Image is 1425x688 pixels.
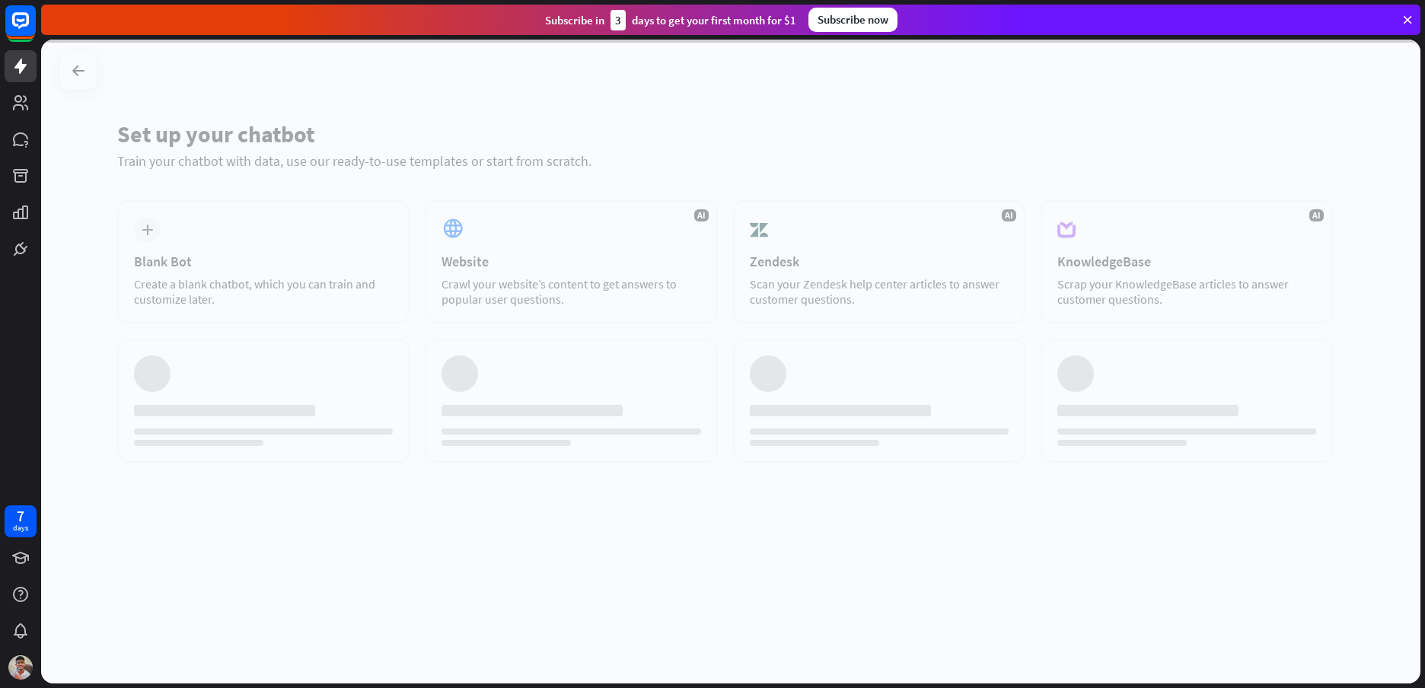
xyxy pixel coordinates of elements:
div: Subscribe now [808,8,897,32]
div: 3 [610,10,626,30]
div: Subscribe in days to get your first month for $1 [545,10,796,30]
div: 7 [17,509,24,523]
div: days [13,523,28,534]
a: 7 days [5,505,37,537]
